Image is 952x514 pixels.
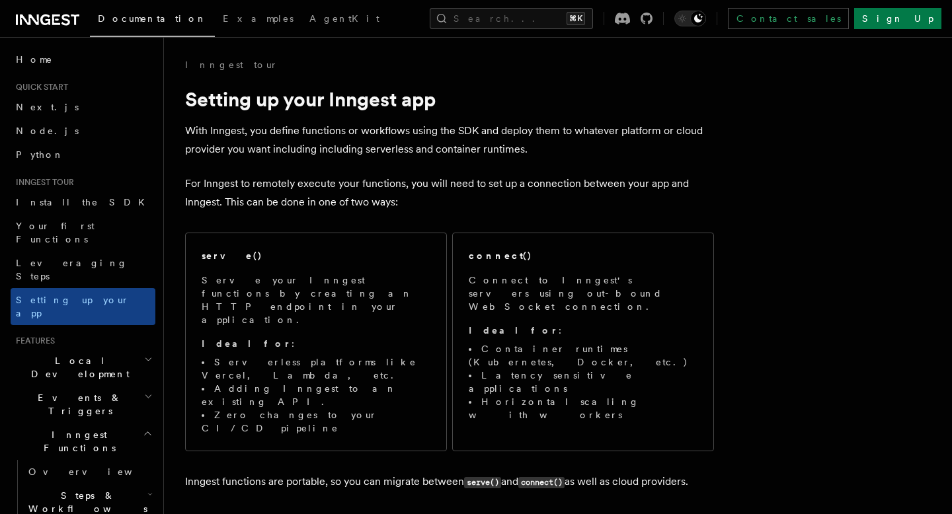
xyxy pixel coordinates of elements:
[11,251,155,288] a: Leveraging Steps
[430,8,593,29] button: Search...⌘K
[16,258,128,281] span: Leveraging Steps
[16,197,153,207] span: Install the SDK
[11,82,68,92] span: Quick start
[185,174,714,211] p: For Inngest to remotely execute your functions, you will need to set up a connection between your...
[202,274,430,326] p: Serve your Inngest functions by creating an HTTP endpoint in your application.
[28,466,165,477] span: Overview
[567,12,585,25] kbd: ⌘K
[11,143,155,166] a: Python
[185,58,278,71] a: Inngest tour
[11,95,155,119] a: Next.js
[11,349,155,386] button: Local Development
[202,338,292,349] strong: Ideal for
[185,122,714,159] p: With Inngest, you define functions or workflows using the SDK and deploy them to whatever platfor...
[11,288,155,325] a: Setting up your app
[16,126,79,136] span: Node.js
[11,214,155,251] a: Your first Functions
[11,177,74,188] span: Inngest tour
[202,337,430,350] p: :
[202,249,262,262] h2: serve()
[223,13,294,24] span: Examples
[11,119,155,143] a: Node.js
[469,369,697,395] li: Latency sensitive applications
[469,274,697,313] p: Connect to Inngest's servers using out-bound WebSocket connection.
[518,477,565,488] code: connect()
[469,395,697,422] li: Horizontal scaling with workers
[11,386,155,423] button: Events & Triggers
[854,8,941,29] a: Sign Up
[98,13,207,24] span: Documentation
[301,4,387,36] a: AgentKit
[16,102,79,112] span: Next.js
[185,87,714,111] h1: Setting up your Inngest app
[469,325,559,336] strong: Ideal for
[11,48,155,71] a: Home
[11,423,155,460] button: Inngest Functions
[11,336,55,346] span: Features
[309,13,379,24] span: AgentKit
[728,8,849,29] a: Contact sales
[16,221,95,244] span: Your first Functions
[11,190,155,214] a: Install the SDK
[464,477,501,488] code: serve()
[185,472,714,492] p: Inngest functions are portable, so you can migrate between and as well as cloud providers.
[90,4,215,37] a: Documentation
[469,324,697,337] p: :
[16,149,64,160] span: Python
[11,428,143,455] span: Inngest Functions
[16,295,130,318] span: Setting up your app
[23,460,155,484] a: Overview
[11,391,144,418] span: Events & Triggers
[674,11,706,26] button: Toggle dark mode
[202,355,430,382] li: Serverless platforms like Vercel, Lambda, etc.
[452,233,714,451] a: connect()Connect to Inngest's servers using out-bound WebSocket connection.Ideal for:Container ru...
[215,4,301,36] a: Examples
[202,408,430,435] li: Zero changes to your CI/CD pipeline
[11,354,144,381] span: Local Development
[202,382,430,408] li: Adding Inngest to an existing API.
[469,249,532,262] h2: connect()
[185,233,447,451] a: serve()Serve your Inngest functions by creating an HTTP endpoint in your application.Ideal for:Se...
[16,53,53,66] span: Home
[469,342,697,369] li: Container runtimes (Kubernetes, Docker, etc.)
